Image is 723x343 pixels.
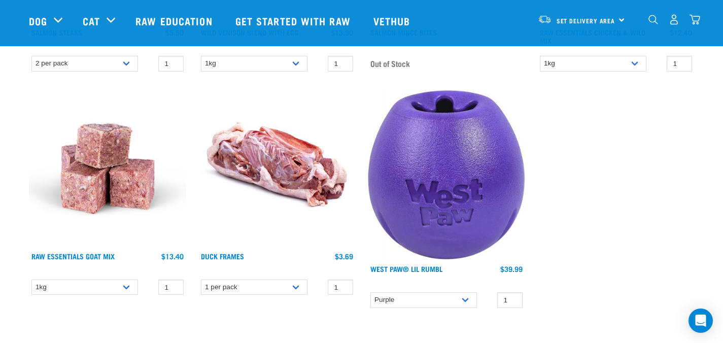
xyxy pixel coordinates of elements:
span: Out of Stock [370,56,410,71]
img: van-moving.png [538,15,552,24]
input: 1 [328,56,353,72]
input: 1 [158,56,184,72]
a: Get started with Raw [225,1,363,41]
div: $3.69 [335,252,353,260]
img: 91vjngt Ls L AC SL1500 [368,90,525,260]
img: Whole Duck Frame [198,90,356,247]
div: $39.99 [500,265,523,273]
a: Raw Essentials Goat Mix [31,254,115,258]
div: Open Intercom Messenger [688,308,713,333]
a: Vethub [363,1,423,41]
input: 1 [497,292,523,308]
a: Duck Frames [201,254,244,258]
input: 1 [328,280,353,295]
img: user.png [669,14,679,25]
a: Cat [83,13,100,28]
div: $13.40 [161,252,184,260]
img: Goat M Ix 38448 [29,90,186,247]
a: Dog [29,13,47,28]
img: home-icon-1@2x.png [648,15,658,24]
img: home-icon@2x.png [690,14,700,25]
a: West Paw® Lil Rumbl [370,267,442,270]
input: 1 [158,280,184,295]
input: 1 [667,56,692,72]
span: Set Delivery Area [557,19,615,22]
a: Raw Education [125,1,225,41]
